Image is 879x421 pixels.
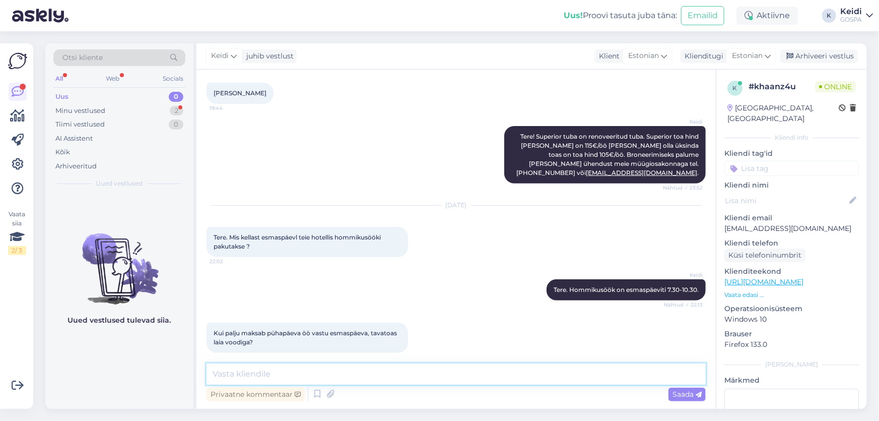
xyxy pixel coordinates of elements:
span: Kui palju maksab pühapäeva öö vastu esmaspäeva, tavatoas laia voodiga? [214,329,398,346]
span: Uued vestlused [96,179,143,188]
div: Klienditugi [681,51,723,62]
div: AI Assistent [55,134,93,144]
span: Keidi [211,50,229,62]
div: Keidi [840,8,862,16]
span: [PERSON_NAME] [214,89,266,97]
p: Operatsioonisüsteem [724,304,859,314]
div: Vaata siia [8,210,26,255]
div: 0 [169,92,183,102]
p: Kliendi tag'id [724,148,859,159]
a: [EMAIL_ADDRESS][DOMAIN_NAME] [586,169,697,176]
p: Märkmed [724,375,859,386]
div: Klient [595,51,620,62]
div: All [53,72,65,85]
span: Otsi kliente [62,52,103,63]
span: 22:16 [210,353,247,361]
div: Proovi tasuta juba täna: [564,10,677,22]
div: [GEOGRAPHIC_DATA], [GEOGRAPHIC_DATA] [727,103,839,124]
span: Nähtud ✓ 23:52 [663,184,703,192]
div: [PERSON_NAME] [724,360,859,369]
input: Lisa tag [724,161,859,176]
p: Brauser [724,329,859,339]
input: Lisa nimi [725,195,847,206]
span: Tere! Superior tuba on renoveeritud tuba. Superior toa hind [PERSON_NAME] on 115€/öö [PERSON_NAME... [516,133,700,176]
a: [URL][DOMAIN_NAME] [724,277,803,286]
p: Firefox 133.0 [724,339,859,350]
span: Tere. Hommikusöök on esmaspäeviti 7.30-10.30. [554,286,699,293]
span: Saada [672,390,702,399]
div: Minu vestlused [55,106,105,116]
span: k [733,84,737,92]
div: Aktiivne [736,7,798,25]
div: Kliendi info [724,133,859,142]
span: 19:44 [210,104,247,112]
div: Privaatne kommentaar [207,388,305,401]
div: K [822,9,836,23]
span: Estonian [732,50,763,62]
span: Keidi [665,271,703,279]
div: Arhiveeri vestlus [780,49,858,63]
img: Askly Logo [8,51,27,71]
div: # khaanz4u [749,81,815,93]
span: Nähtud ✓ 22:13 [664,301,703,309]
span: Tere. Mis kellast esmaspäevl teie hotellis hommikusööki pakutakse ? [214,233,382,250]
div: GOSPA [840,16,862,24]
div: Kõik [55,147,70,157]
div: Socials [161,72,185,85]
p: Vaata edasi ... [724,290,859,299]
span: Estonian [628,50,659,62]
p: Kliendi email [724,213,859,223]
span: Keidi [665,118,703,126]
a: KeidiGOSPA [840,8,873,24]
p: Kliendi nimi [724,180,859,191]
p: Uued vestlused tulevad siia. [68,315,171,326]
p: Windows 10 [724,314,859,325]
p: [EMAIL_ADDRESS][DOMAIN_NAME] [724,223,859,234]
img: No chats [45,215,193,306]
span: Online [815,81,856,92]
div: 0 [169,119,183,130]
p: Klienditeekond [724,266,859,277]
div: 2 / 3 [8,246,26,255]
p: Kliendi telefon [724,238,859,249]
div: [DATE] [207,201,706,210]
b: Uus! [564,11,583,20]
div: Web [104,72,122,85]
div: juhib vestlust [242,51,294,62]
div: Arhiveeritud [55,161,97,171]
div: 2 [170,106,183,116]
span: 22:02 [210,258,247,265]
div: Uus [55,92,69,102]
div: Tiimi vestlused [55,119,105,130]
div: Küsi telefoninumbrit [724,249,805,262]
button: Emailid [681,6,724,25]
